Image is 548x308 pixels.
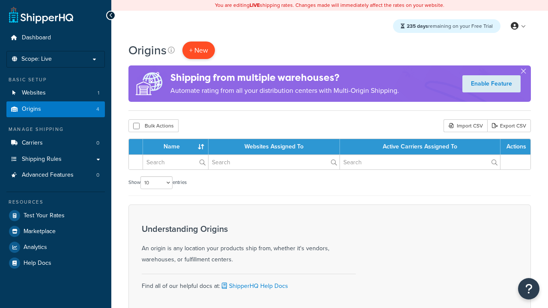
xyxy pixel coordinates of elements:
[96,172,99,179] span: 0
[6,167,105,183] li: Advanced Features
[128,65,170,102] img: ad-origins-multi-dfa493678c5a35abed25fd24b4b8a3fa3505936ce257c16c00bdefe2f3200be3.png
[340,139,500,154] th: Active Carriers Assigned To
[143,155,208,169] input: Search
[22,139,43,147] span: Carriers
[22,156,62,163] span: Shipping Rules
[128,42,167,59] h1: Origins
[24,228,56,235] span: Marketplace
[6,198,105,206] div: Resources
[143,139,208,154] th: Name
[407,22,428,30] strong: 235 days
[22,89,46,97] span: Websites
[140,176,173,189] select: Showentries
[6,76,105,83] div: Basic Setup
[393,19,500,33] div: remaining on your Free Trial
[182,41,215,59] a: + New
[6,30,105,46] a: Dashboard
[189,45,208,55] span: + New
[96,106,99,113] span: 4
[6,208,105,223] a: Test Your Rates
[142,224,356,234] h3: Understanding Origins
[208,139,340,154] th: Websites Assigned To
[22,34,51,41] span: Dashboard
[6,101,105,117] li: Origins
[6,135,105,151] li: Carriers
[96,139,99,147] span: 0
[487,119,531,132] a: Export CSV
[500,139,530,154] th: Actions
[6,167,105,183] a: Advanced Features 0
[24,244,47,251] span: Analytics
[6,85,105,101] a: Websites 1
[6,151,105,167] a: Shipping Rules
[142,274,356,292] div: Find all of our helpful docs at:
[128,176,187,189] label: Show entries
[22,106,41,113] span: Origins
[6,255,105,271] a: Help Docs
[22,172,74,179] span: Advanced Features
[6,135,105,151] a: Carriers 0
[24,260,51,267] span: Help Docs
[24,212,65,219] span: Test Your Rates
[128,119,179,132] button: Bulk Actions
[518,278,539,299] button: Open Resource Center
[98,89,99,97] span: 1
[444,119,487,132] div: Import CSV
[208,155,340,169] input: Search
[6,224,105,239] a: Marketplace
[6,101,105,117] a: Origins 4
[21,56,52,63] span: Scope: Live
[462,75,521,92] a: Enable Feature
[142,224,356,265] div: An origin is any location your products ship from, whether it's vendors, warehouses, or fulfillme...
[170,71,399,85] h4: Shipping from multiple warehouses?
[9,6,73,24] a: ShipperHQ Home
[170,85,399,97] p: Automate rating from all your distribution centers with Multi-Origin Shipping.
[340,155,500,169] input: Search
[250,1,260,9] b: LIVE
[6,126,105,133] div: Manage Shipping
[6,85,105,101] li: Websites
[6,240,105,255] a: Analytics
[220,281,288,290] a: ShipperHQ Help Docs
